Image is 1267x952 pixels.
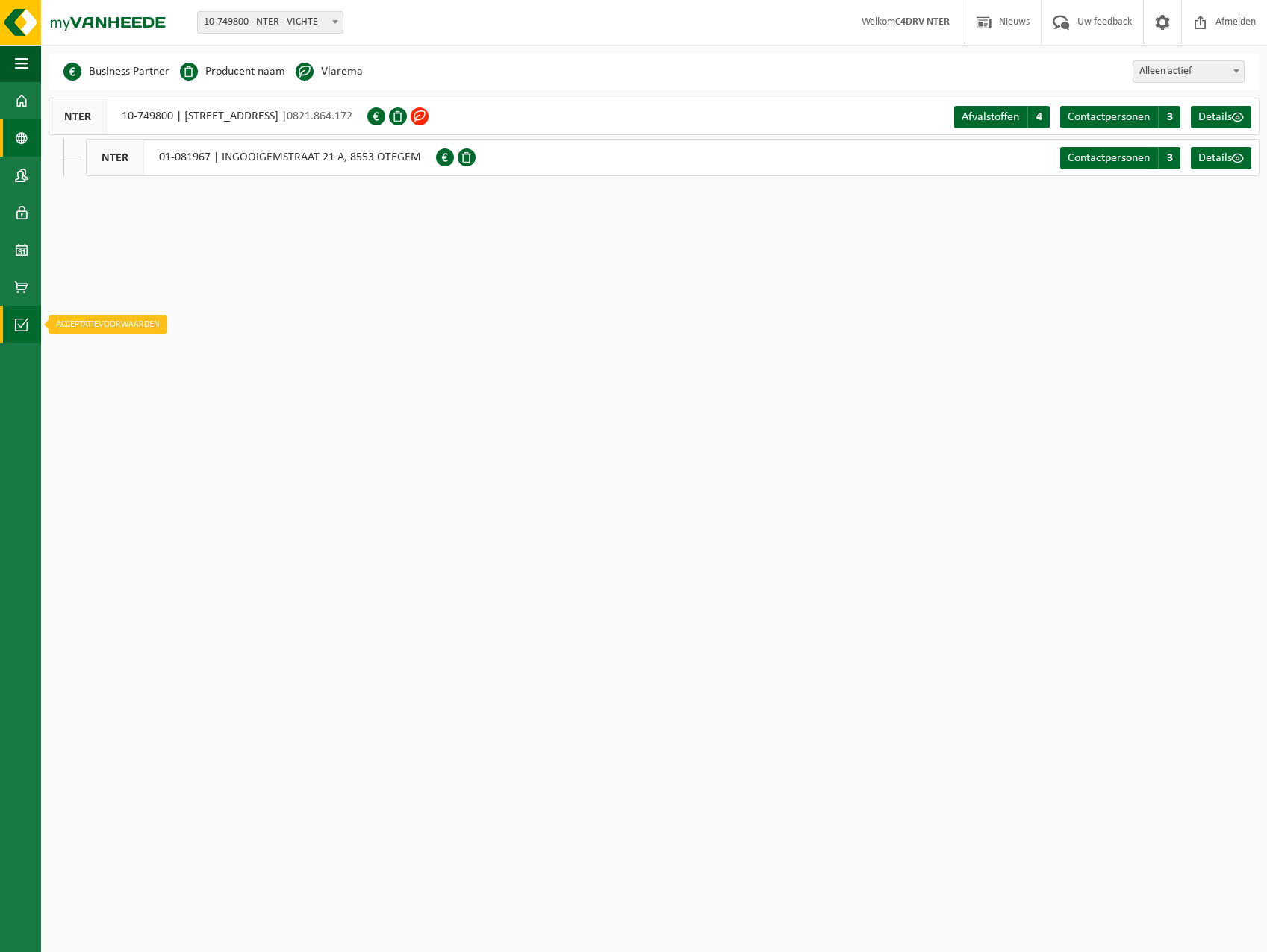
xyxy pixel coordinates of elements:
span: Alleen actief [1133,60,1245,83]
li: Producent naam [180,60,285,83]
a: Contactpersonen 3 [1060,106,1180,128]
span: 3 [1158,147,1180,169]
strong: C4DRV NTER [895,16,950,28]
span: 10-749800 - NTER - VICHTE [197,11,343,34]
span: Afvalstoffen [962,111,1019,123]
li: Business Partner [63,60,169,83]
span: Details [1198,152,1232,164]
span: 0821.864.172 [287,110,352,122]
span: 10-749800 - NTER - VICHTE [198,12,343,33]
span: 3 [1158,106,1180,128]
li: Vlarema [296,60,363,83]
a: Afvalstoffen 4 [954,106,1050,128]
span: Contactpersonen [1068,111,1150,123]
div: 10-749800 | [STREET_ADDRESS] | [49,98,367,135]
div: 01-081967 | INGOOIGEMSTRAAT 21 A, 8553 OTEGEM [86,139,436,176]
a: Details [1191,147,1251,169]
span: NTER [87,140,144,175]
span: Alleen actief [1133,61,1244,82]
a: Contactpersonen 3 [1060,147,1180,169]
a: Details [1191,106,1251,128]
span: Contactpersonen [1068,152,1150,164]
span: NTER [49,98,107,134]
span: Details [1198,111,1232,123]
span: 4 [1027,106,1050,128]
